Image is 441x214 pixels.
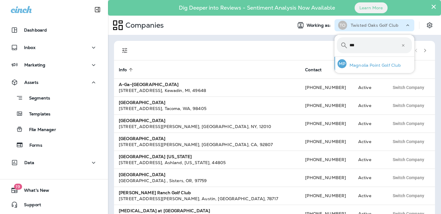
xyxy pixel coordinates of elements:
[300,151,353,169] td: [PHONE_NUMBER]
[389,191,427,200] button: Switch Company
[119,118,165,123] strong: [GEOGRAPHIC_DATA]
[393,194,424,198] span: Switch Company
[23,127,56,133] p: File Manager
[119,178,295,184] div: [GEOGRAPHIC_DATA]. , Sisters , OR , 97759
[24,28,47,32] p: Dashboard
[346,63,401,68] p: Magnolia Point Golf Club
[6,139,102,151] button: Forms
[389,83,427,92] button: Switch Company
[393,121,424,126] span: Switch Company
[305,67,322,72] span: Contact
[23,143,42,148] p: Forms
[353,115,385,133] td: Active
[24,45,35,50] p: Inbox
[353,78,385,96] td: Active
[6,41,102,53] button: Inbox
[353,151,385,169] td: Active
[6,123,102,136] button: File Manager
[119,208,210,213] strong: [MEDICAL_DATA] at [GEOGRAPHIC_DATA]
[389,101,427,110] button: Switch Company
[389,119,427,128] button: Switch Company
[119,142,295,148] div: [STREET_ADDRESS][PERSON_NAME] , [GEOGRAPHIC_DATA] , CA , 92807
[6,24,102,36] button: Dashboard
[89,4,106,16] button: Collapse Sidebar
[431,2,436,11] button: Close
[6,107,102,120] button: Templates
[123,21,164,30] p: Companies
[6,157,102,169] button: Data
[24,160,34,165] p: Data
[351,23,398,28] p: Twisted Oaks Golf Club
[300,78,353,96] td: [PHONE_NUMBER]
[119,160,295,166] div: [STREET_ADDRESS] , Ashland , [US_STATE] , 44805
[334,57,414,71] button: MPMagnolia Point Golf Club
[24,63,45,67] p: Marketing
[119,136,165,141] strong: [GEOGRAPHIC_DATA]
[119,67,135,72] span: Info
[161,7,352,9] p: Dig Deeper into Reviews - Sentiment Analysis Now Available
[300,169,353,187] td: [PHONE_NUMBER]
[6,91,102,104] button: Segments
[393,176,424,180] span: Switch Company
[393,85,424,90] span: Switch Company
[119,124,295,130] div: [STREET_ADDRESS][PERSON_NAME] , [GEOGRAPHIC_DATA] , NY , 12010
[355,2,388,13] button: Learn More
[353,133,385,151] td: Active
[119,100,165,105] strong: [GEOGRAPHIC_DATA]
[424,20,435,31] button: Settings
[300,96,353,115] td: [PHONE_NUMBER]
[23,112,50,117] p: Templates
[119,44,131,57] button: Filters
[389,137,427,146] button: Switch Company
[18,188,49,195] span: What's New
[300,115,353,133] td: [PHONE_NUMBER]
[338,21,347,30] div: TO
[307,23,332,28] span: Working as:
[119,172,165,177] strong: [GEOGRAPHIC_DATA]
[119,67,127,72] span: Info
[119,87,295,93] div: [STREET_ADDRESS] , Kewadin , MI , 49648
[18,202,41,209] span: Support
[24,80,38,85] p: Assets
[389,155,427,164] button: Switch Company
[14,184,22,190] span: 19
[305,67,329,72] span: Contact
[393,139,424,144] span: Switch Company
[393,103,424,108] span: Switch Company
[353,96,385,115] td: Active
[300,187,353,205] td: [PHONE_NUMBER]
[119,105,295,112] div: [STREET_ADDRESS] , Tacoma , WA , 98405
[389,173,427,182] button: Switch Company
[300,133,353,151] td: [PHONE_NUMBER]
[119,196,295,202] div: [STREET_ADDRESS][PERSON_NAME] , Austin , [GEOGRAPHIC_DATA] , 78717
[353,169,385,187] td: Active
[6,76,102,88] button: Assets
[119,154,192,159] strong: [GEOGRAPHIC_DATA] [US_STATE]
[23,96,50,102] p: Segments
[119,190,191,195] strong: [PERSON_NAME] Ranch Golf Club
[337,59,346,68] div: MP
[393,157,424,162] span: Switch Company
[6,184,102,196] button: 19What's New
[353,187,385,205] td: Active
[6,199,102,211] button: Support
[6,59,102,71] button: Marketing
[119,82,178,87] strong: A-Ga-[GEOGRAPHIC_DATA]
